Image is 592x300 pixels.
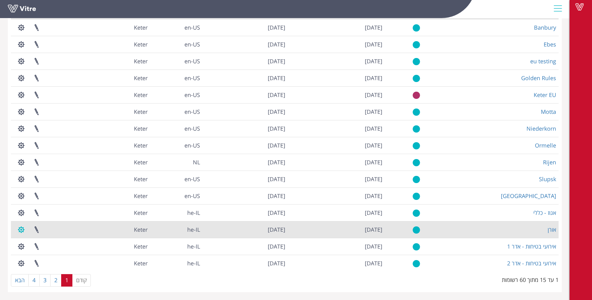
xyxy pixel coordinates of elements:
[413,24,420,32] img: yes
[134,91,148,99] span: 218
[134,74,148,82] span: 218
[413,41,420,49] img: yes
[288,154,385,171] td: [DATE]
[413,226,420,234] img: yes
[544,41,556,48] a: Ebes
[288,238,385,255] td: [DATE]
[150,171,203,187] td: en-US
[507,259,556,267] a: אירועי בטיחות - אדר 2
[288,19,385,36] td: [DATE]
[134,24,148,31] span: 218
[203,70,288,86] td: [DATE]
[288,137,385,154] td: [DATE]
[413,125,420,133] img: yes
[288,255,385,272] td: [DATE]
[203,86,288,103] td: [DATE]
[134,158,148,166] span: 218
[413,142,420,150] img: yes
[150,19,203,36] td: en-US
[134,125,148,132] span: 218
[539,175,556,183] a: Slupsk
[150,204,203,221] td: he-IL
[288,70,385,86] td: [DATE]
[203,154,288,171] td: [DATE]
[541,108,556,115] a: Motta
[134,175,148,183] span: 218
[507,243,556,250] a: אירועי בטיחות - אדר 1
[11,274,29,287] a: הבא
[413,108,420,116] img: yes
[134,108,148,115] span: 218
[150,137,203,154] td: en-US
[150,221,203,238] td: he-IL
[548,226,556,233] a: אורן
[134,192,148,200] span: 218
[288,103,385,120] td: [DATE]
[150,187,203,204] td: en-US
[39,274,51,287] a: 3
[288,36,385,53] td: [DATE]
[413,176,420,183] img: yes
[288,187,385,204] td: [DATE]
[203,204,288,221] td: [DATE]
[134,243,148,250] span: 218
[413,91,420,99] img: no
[534,24,556,31] a: Banbury
[543,158,556,166] a: Rijen
[203,53,288,70] td: [DATE]
[413,58,420,65] img: yes
[288,53,385,70] td: [DATE]
[134,41,148,48] span: 218
[150,70,203,86] td: en-US
[413,209,420,217] img: yes
[288,221,385,238] td: [DATE]
[501,192,556,200] a: [GEOGRAPHIC_DATA]
[530,57,556,65] a: eu testing
[203,187,288,204] td: [DATE]
[413,243,420,251] img: yes
[526,125,556,132] a: Niederkorn
[203,171,288,187] td: [DATE]
[134,226,148,233] span: 218
[203,221,288,238] td: [DATE]
[413,159,420,167] img: yes
[288,171,385,187] td: [DATE]
[150,53,203,70] td: en-US
[203,103,288,120] td: [DATE]
[533,209,556,216] a: אגוז - כללי
[203,137,288,154] td: [DATE]
[61,274,72,287] a: 1
[203,19,288,36] td: [DATE]
[150,103,203,120] td: en-US
[502,273,559,284] div: 1 עד 15 מתוך 60 רשומות
[150,154,203,171] td: NL
[150,120,203,137] td: en-US
[72,274,91,287] a: קודם
[521,74,556,82] a: Golden Rules
[150,86,203,103] td: en-US
[150,36,203,53] td: en-US
[28,274,40,287] a: 4
[134,209,148,216] span: 218
[413,192,420,200] img: yes
[134,57,148,65] span: 218
[203,255,288,272] td: [DATE]
[50,274,61,287] a: 2
[134,142,148,149] span: 218
[413,260,420,268] img: yes
[288,204,385,221] td: [DATE]
[534,91,556,99] a: Keter EU
[203,120,288,137] td: [DATE]
[150,255,203,272] td: he-IL
[134,259,148,267] span: 218
[413,75,420,82] img: yes
[203,36,288,53] td: [DATE]
[288,86,385,103] td: [DATE]
[150,238,203,255] td: he-IL
[535,142,556,149] a: Ormelle
[203,238,288,255] td: [DATE]
[288,120,385,137] td: [DATE]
